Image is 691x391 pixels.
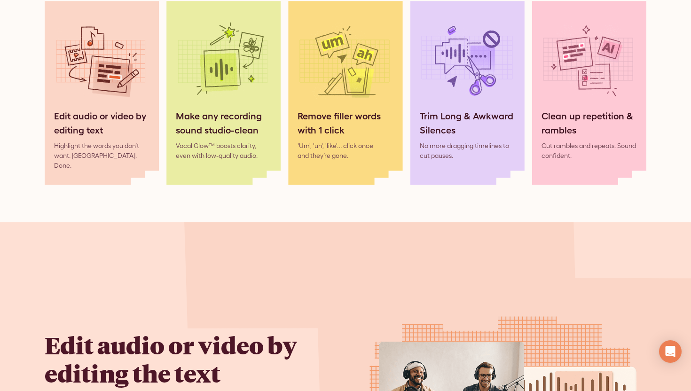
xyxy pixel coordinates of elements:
h2: Edit audio or video by editing the text [45,331,330,387]
div: Clean up repetition & rambles [542,109,637,137]
div: Highlight the words you don’t want. [GEOGRAPHIC_DATA]. Done. [54,141,149,171]
div: Vocal Glow™ boosts clarity, even with low-quality audio. [176,141,271,161]
div: Open Intercom Messenger [659,340,682,363]
div: Make any recording sound studio-clean [176,109,271,137]
div: 'Um', 'uh', 'like'… click once and they’re gone. [298,141,373,161]
div: Edit audio or video by editing text [54,109,149,137]
div: Cut rambles and repeats. Sound confident. [542,141,637,161]
div: Remove filler words with 1 click [298,109,393,137]
div: Trim Long & Awkward Silences [420,109,515,137]
div: No more dragging timelines to cut pauses. [420,141,515,161]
